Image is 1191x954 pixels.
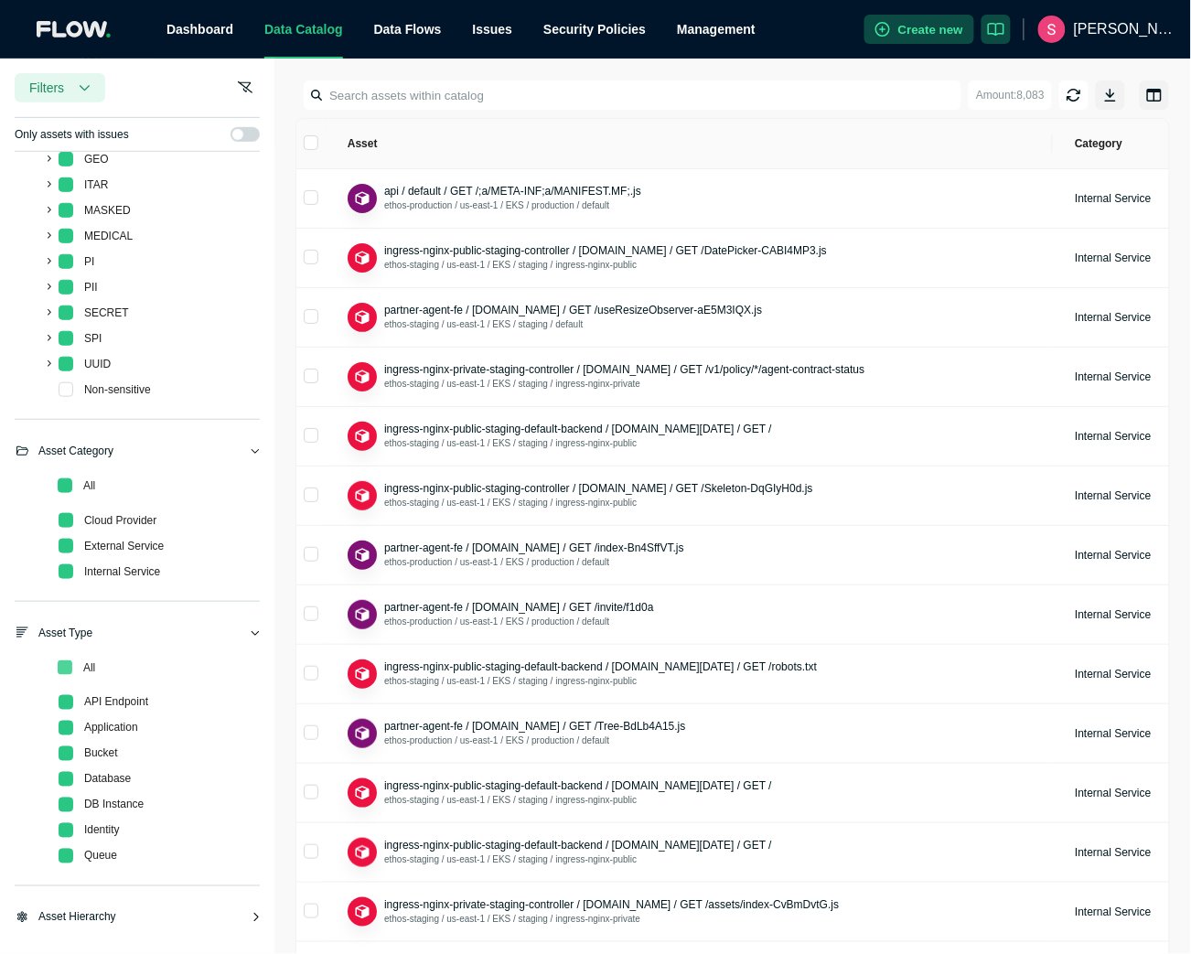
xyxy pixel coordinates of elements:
[348,897,377,927] button: ApiEndpoint
[348,184,1031,213] div: ApiEndpointapi / default / GET /;a/META-INF;a/MANIFEST.MF;.jsethos-production / us-east-1 / EKS /...
[80,691,152,713] span: API Endpoint
[353,189,372,209] img: ApiEndpoint
[83,661,95,674] span: All
[1053,764,1176,823] td: Internal Service
[384,838,772,852] button: ingress-nginx-public-staging-default-backend / [DOMAIN_NAME][DATE] / GET /
[384,319,583,329] span: ethos-staging / us-east-1 / EKS / staging / default
[348,719,1031,748] div: ApiEndpointpartner-agent-fe / [DOMAIN_NAME] / GET /Tree-BdLb4A15.jsethos-production / us-east-1 /...
[80,225,136,247] span: MEDICAL
[348,600,377,629] button: ApiEndpoint
[84,255,94,268] span: PI
[84,824,120,837] span: Identity
[80,353,114,375] span: UUID
[1038,16,1066,43] img: ACg8ocJ9la7mZOLiPBa_o7I9MBThCC15abFzTkUmGbbaHOJlHvQ7oQ=s96-c
[80,475,99,497] span: All
[384,735,609,745] span: ethos-production / us-east-1 / EKS / production / default
[348,303,1031,332] div: ApiEndpointpartner-agent-fe / [DOMAIN_NAME] / GET /useResizeObserver-aE5M3IQX.jsethos-staging / u...
[15,624,260,657] div: Asset Type
[348,481,1031,510] div: ApiEndpointingress-nginx-public-staging-controller / [DOMAIN_NAME] / GET /Skeleton-DqGIyH0d.jseth...
[1053,348,1176,407] td: Internal Service
[348,422,377,451] button: ApiEndpoint
[15,73,105,102] button: Filters
[84,565,160,578] span: Internal Service
[384,660,817,673] span: ingress-nginx-public-staging-default-backend / [DOMAIN_NAME][DATE] / GET /robots.txt
[353,843,372,863] img: ApiEndpoint
[1053,526,1176,585] td: Internal Service
[80,561,164,583] span: Internal Service
[384,676,637,686] span: ethos-staging / us-east-1 / EKS / staging / ingress-nginx-public
[84,383,151,396] span: Non-sensitive
[384,898,839,911] span: ingress-nginx-private-staging-controller / [DOMAIN_NAME] / GET /assets/index-CvBmDvtG.js
[353,903,372,922] img: ApiEndpoint
[84,281,98,294] span: PII
[348,243,377,273] button: ApiEndpoint
[84,332,102,345] span: SPI
[384,914,640,924] span: ethos-staging / us-east-1 / EKS / staging / ingress-nginx-private
[348,897,1031,927] div: ApiEndpointingress-nginx-private-staging-controller / [DOMAIN_NAME] / GET /assets/index-CvBmDvtG....
[384,541,684,555] button: partner-agent-fe / [DOMAIN_NAME] / GET /index-Bn4SffVT.js
[80,768,134,790] span: Database
[166,22,233,37] a: Dashboard
[384,779,772,792] span: ingress-nginx-public-staging-default-backend / [DOMAIN_NAME][DATE] / GET /
[864,15,974,44] button: Create new
[1053,883,1176,942] td: Internal Service
[80,199,134,221] span: MASKED
[1053,823,1176,883] td: Internal Service
[348,659,377,689] button: ApiEndpoint
[384,600,654,615] button: partner-agent-fe / [DOMAIN_NAME] / GET /invite/f1d0a
[83,479,95,492] span: All
[15,442,260,475] div: Asset Category
[84,153,109,166] span: GEO
[1053,119,1176,169] th: Category
[1053,466,1176,526] td: Internal Service
[348,541,1031,570] div: ApiEndpointpartner-agent-fe / [DOMAIN_NAME] / GET /index-Bn4SffVT.jsethos-production / us-east-1 ...
[1053,288,1176,348] td: Internal Service
[353,487,372,506] img: ApiEndpoint
[15,908,260,941] div: Asset Hierarchy
[84,747,118,760] span: Bucket
[80,845,121,867] span: Queue
[353,308,372,327] img: ApiEndpoint
[384,659,817,674] button: ingress-nginx-public-staging-default-backend / [DOMAIN_NAME][DATE] / GET /robots.txt
[84,230,133,242] span: MEDICAL
[80,174,112,196] span: ITAR
[1053,407,1176,466] td: Internal Service
[84,696,148,709] span: API Endpoint
[80,743,122,765] span: Bucket
[384,304,762,316] span: partner-agent-fe / [DOMAIN_NAME] / GET /useResizeObserver-aE5M3IQX.js
[80,820,123,841] span: Identity
[1053,585,1176,645] td: Internal Service
[348,600,1031,629] div: ApiEndpointpartner-agent-fe / [DOMAIN_NAME] / GET /invite/f1d0aethos-production / us-east-1 / EKS...
[38,908,116,927] span: Asset Hierarchy
[80,251,98,273] span: PI
[348,659,1031,689] div: ApiEndpointingress-nginx-public-staging-default-backend / [DOMAIN_NAME][DATE] / GET /robots.txtet...
[1053,229,1176,288] td: Internal Service
[353,427,372,446] img: ApiEndpoint
[1053,704,1176,764] td: Internal Service
[38,624,92,642] span: Asset Type
[80,276,102,298] span: PII
[374,22,442,37] span: Data Flows
[80,302,133,324] span: SECRET
[384,185,641,198] span: api / default / GET /;a/META-INF;a/MANIFEST.MF;.js
[84,850,117,863] span: Queue
[384,854,637,864] span: ethos-staging / us-east-1 / EKS / staging / ingress-nginx-public
[384,260,637,270] span: ethos-staging / us-east-1 / EKS / staging / ingress-nginx-public
[1053,169,1176,229] td: Internal Service
[353,368,372,387] img: ApiEndpoint
[384,601,654,614] span: partner-agent-fe / [DOMAIN_NAME] / GET /invite/f1d0a
[84,773,131,786] span: Database
[80,148,113,170] span: GEO
[384,778,772,793] button: ingress-nginx-public-staging-default-backend / [DOMAIN_NAME][DATE] / GET /
[353,784,372,803] img: ApiEndpoint
[84,722,138,734] span: Application
[384,795,637,805] span: ethos-staging / us-east-1 / EKS / staging / ingress-nginx-public
[80,794,147,816] span: DB Instance
[348,362,1031,391] div: ApiEndpointingress-nginx-private-staging-controller / [DOMAIN_NAME] / GET /v1/policy/*/agent-cont...
[84,178,108,191] span: ITAR
[384,719,685,734] button: partner-agent-fe / [DOMAIN_NAME] / GET /Tree-BdLb4A15.js
[384,897,839,912] button: ingress-nginx-private-staging-controller / [DOMAIN_NAME] / GET /assets/index-CvBmDvtG.js
[84,799,144,811] span: DB Instance
[264,22,343,37] a: Data Catalog
[384,303,762,317] button: partner-agent-fe / [DOMAIN_NAME] / GET /useResizeObserver-aE5M3IQX.js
